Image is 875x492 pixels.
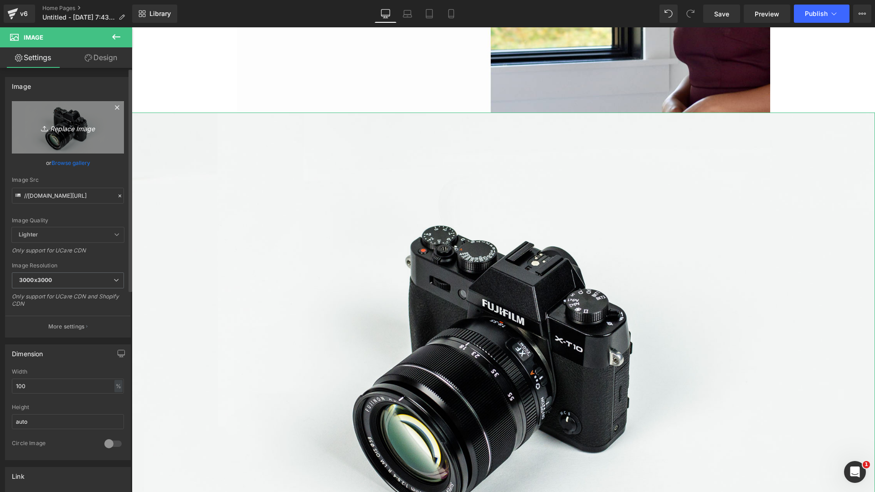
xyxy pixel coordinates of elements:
[5,316,130,337] button: More settings
[12,404,124,410] div: Height
[24,34,43,41] span: Image
[12,177,124,183] div: Image Src
[396,5,418,23] a: Laptop
[31,122,104,133] i: Replace Image
[794,5,849,23] button: Publish
[12,467,25,480] div: Link
[714,9,729,19] span: Save
[12,262,124,269] div: Image Resolution
[375,5,396,23] a: Desktop
[114,380,123,392] div: %
[12,369,124,375] div: Width
[132,5,177,23] a: New Library
[863,461,870,468] span: 1
[805,10,828,17] span: Publish
[12,345,43,358] div: Dimension
[12,379,124,394] input: auto
[19,231,38,238] b: Lighter
[48,323,85,331] p: More settings
[68,47,134,68] a: Design
[12,77,31,90] div: Image
[440,5,462,23] a: Mobile
[42,14,115,21] span: Untitled - [DATE] 7:43:16
[744,5,790,23] a: Preview
[12,158,124,168] div: or
[844,461,866,483] iframe: Intercom live chat
[681,5,700,23] button: Redo
[12,414,124,429] input: auto
[12,217,124,224] div: Image Quality
[12,293,124,313] div: Only support for UCare CDN and Shopify CDN
[18,8,30,20] div: v6
[42,5,132,12] a: Home Pages
[418,5,440,23] a: Tablet
[4,5,35,23] a: v6
[755,9,779,19] span: Preview
[12,440,95,449] div: Circle Image
[659,5,678,23] button: Undo
[12,188,124,204] input: Link
[853,5,871,23] button: More
[12,247,124,260] div: Only support for UCare CDN
[19,277,52,283] b: 3000x3000
[149,10,171,18] span: Library
[51,155,90,171] a: Browse gallery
